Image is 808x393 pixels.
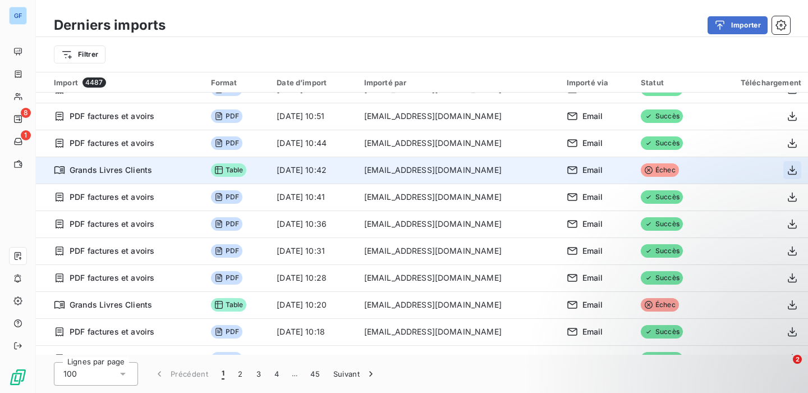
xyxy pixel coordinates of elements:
[82,77,106,88] span: 4487
[270,264,357,291] td: [DATE] 10:28
[9,368,27,386] img: Logo LeanPay
[641,217,683,231] span: Succès
[70,111,154,122] span: PDF factures et avoirs
[270,345,357,372] td: [DATE] 10:18
[357,264,560,291] td: [EMAIL_ADDRESS][DOMAIN_NAME]
[70,138,154,149] span: PDF factures et avoirs
[582,164,603,176] span: Email
[211,163,247,177] span: Table
[641,190,683,204] span: Succès
[215,362,231,386] button: 1
[270,157,357,184] td: [DATE] 10:42
[277,78,350,87] div: Date d’import
[357,211,560,237] td: [EMAIL_ADDRESS][DOMAIN_NAME]
[70,164,152,176] span: Grands Livres Clients
[582,272,603,284] span: Email
[582,111,603,122] span: Email
[270,184,357,211] td: [DATE] 10:41
[364,78,553,87] div: Importé par
[21,108,31,118] span: 8
[70,245,154,257] span: PDF factures et avoirs
[54,45,105,63] button: Filtrer
[582,326,603,337] span: Email
[222,368,224,380] span: 1
[357,345,560,372] td: [EMAIL_ADDRESS][DOMAIN_NAME]
[793,355,802,364] span: 2
[357,237,560,264] td: [EMAIL_ADDRESS][DOMAIN_NAME]
[270,318,357,345] td: [DATE] 10:18
[70,272,154,284] span: PDF factures et avoirs
[641,78,702,87] div: Statut
[268,362,286,386] button: 4
[270,103,357,130] td: [DATE] 10:51
[211,244,242,258] span: PDF
[211,190,242,204] span: PDF
[582,191,603,203] span: Email
[357,103,560,130] td: [EMAIL_ADDRESS][DOMAIN_NAME]
[270,291,357,318] td: [DATE] 10:20
[641,271,683,285] span: Succès
[582,218,603,230] span: Email
[270,237,357,264] td: [DATE] 10:31
[641,136,683,150] span: Succès
[211,136,242,150] span: PDF
[641,163,679,177] span: Échec
[70,299,152,310] span: Grands Livres Clients
[641,244,683,258] span: Succès
[357,130,560,157] td: [EMAIL_ADDRESS][DOMAIN_NAME]
[250,362,268,386] button: 3
[582,299,603,310] span: Email
[286,365,304,383] span: …
[327,362,383,386] button: Suivant
[357,184,560,211] td: [EMAIL_ADDRESS][DOMAIN_NAME]
[21,130,31,140] span: 1
[70,191,154,203] span: PDF factures et avoirs
[9,7,27,25] div: GF
[147,362,215,386] button: Précédent
[708,16,768,34] button: Importer
[70,353,154,364] span: PDF factures et avoirs
[582,353,603,364] span: Email
[211,217,242,231] span: PDF
[211,325,242,339] span: PDF
[357,291,560,318] td: [EMAIL_ADDRESS][DOMAIN_NAME]
[357,318,560,345] td: [EMAIL_ADDRESS][DOMAIN_NAME]
[584,284,808,363] iframe: Intercom notifications message
[211,109,242,123] span: PDF
[54,15,166,35] h3: Derniers imports
[770,355,797,382] iframe: Intercom live chat
[211,298,247,312] span: Table
[304,362,327,386] button: 45
[582,245,603,257] span: Email
[70,218,154,230] span: PDF factures et avoirs
[211,352,242,365] span: PDF
[715,78,801,87] div: Téléchargement
[54,77,198,88] div: Import
[270,130,357,157] td: [DATE] 10:44
[70,326,154,337] span: PDF factures et avoirs
[357,157,560,184] td: [EMAIL_ADDRESS][DOMAIN_NAME]
[641,109,683,123] span: Succès
[567,78,627,87] div: Importé via
[211,78,264,87] div: Format
[211,271,242,285] span: PDF
[231,362,249,386] button: 2
[582,138,603,149] span: Email
[63,368,77,380] span: 100
[270,211,357,237] td: [DATE] 10:36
